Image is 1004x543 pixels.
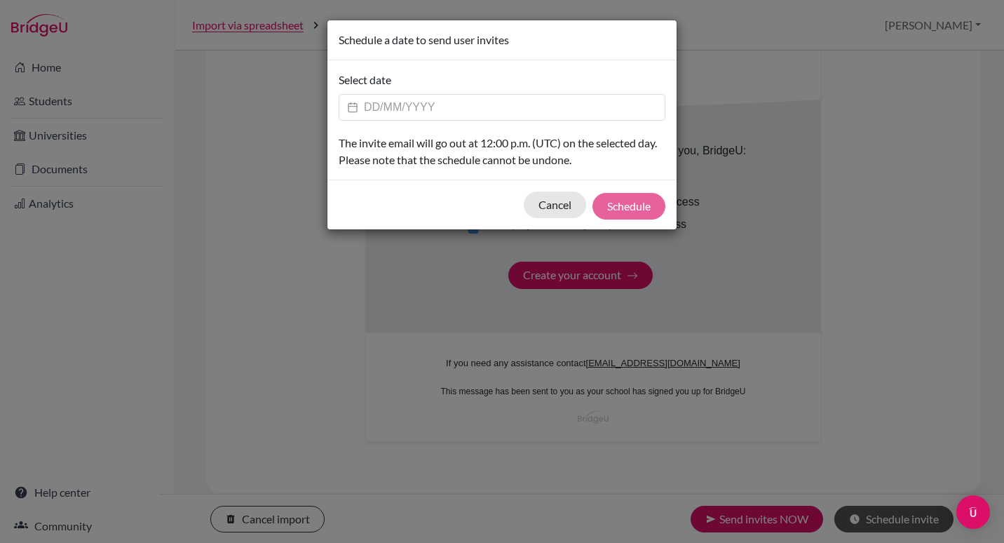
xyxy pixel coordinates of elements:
button: Cancel [524,192,586,218]
label: Select date [339,72,391,88]
div: Open Intercom Messenger [956,495,990,529]
input: Datepicker input [339,94,665,121]
p: The invite email will go out at 12:00 p.m. (UTC) on the selected day. Please note that the schedu... [339,135,665,168]
h5: Schedule a date to send user invites [339,32,509,48]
